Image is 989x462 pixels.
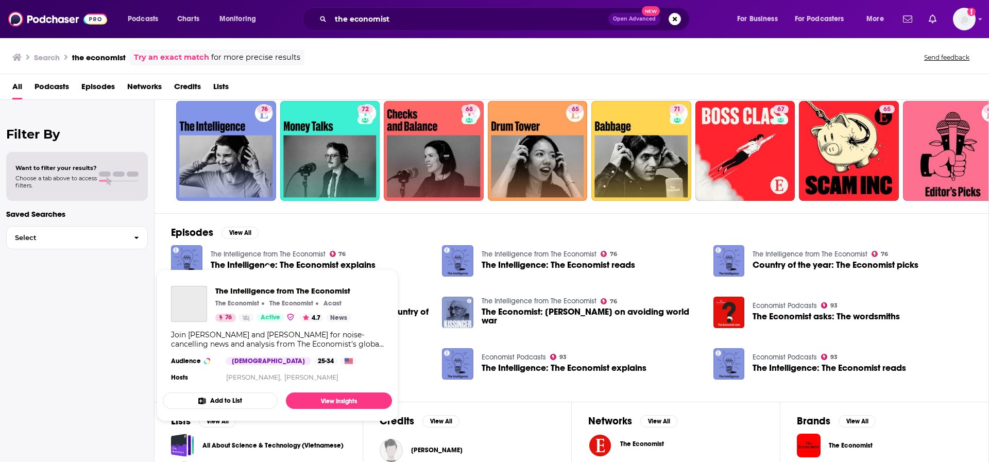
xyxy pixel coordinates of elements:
[713,297,745,328] a: The Economist asks: The wordsmiths
[422,415,459,427] button: View All
[881,252,888,256] span: 76
[286,313,295,321] img: verified Badge
[753,353,817,362] a: Economist Podcasts
[171,245,202,277] img: The Intelligence: The Economist explains
[797,434,972,457] a: The Economist logoThe Economist
[730,11,791,27] button: open menu
[174,78,201,99] a: Credits
[171,373,188,382] h4: Hosts
[713,245,745,277] img: Country of the year: The Economist picks
[777,105,785,115] span: 67
[830,303,838,308] span: 93
[8,9,107,29] a: Podchaser - Follow, Share and Rate Podcasts
[866,12,884,26] span: More
[821,302,838,309] a: 93
[829,441,890,450] span: The Economist
[213,78,229,99] a: Lists
[839,415,876,427] button: View All
[171,330,384,349] div: Join [PERSON_NAME] and [PERSON_NAME] for noise-cancelling news and analysis from The Economist's ...
[674,105,680,115] span: 71
[15,175,97,189] span: Choose a tab above to access filters.
[859,11,897,27] button: open menu
[326,314,351,322] a: News
[280,101,380,201] a: 72
[215,286,351,296] a: The Intelligence from The Economist
[171,434,194,457] span: All About Science & Technology (Vietnamese)
[872,251,888,257] a: 76
[967,8,976,16] svg: Add a profile image
[613,16,656,22] span: Open Advanced
[797,415,830,427] h2: Brands
[384,101,484,201] a: 68
[883,105,891,115] span: 65
[362,105,369,115] span: 72
[482,364,646,372] a: The Intelligence: The Economist explains
[211,261,376,269] a: The Intelligence: The Economist explains
[127,78,162,99] a: Networks
[34,53,60,62] h3: Search
[312,7,700,31] div: Search podcasts, credits, & more...
[226,357,311,365] div: [DEMOGRAPHIC_DATA]
[215,299,259,307] p: The Economist
[788,11,859,27] button: open menu
[442,245,473,277] img: The Intelligence: The Economist reads
[202,440,344,451] a: All About Science & Technology (Vietnamese)
[163,392,278,409] button: Add to List
[284,373,338,381] a: [PERSON_NAME]
[6,127,148,142] h2: Filter By
[411,446,463,454] a: Betty Resnick
[357,105,373,113] a: 72
[442,348,473,380] img: The Intelligence: The Economist explains
[591,101,691,201] a: 71
[81,78,115,99] span: Episodes
[462,105,477,113] a: 68
[482,353,546,362] a: Economist Podcasts
[797,415,876,427] a: BrandsView All
[261,313,280,323] span: Active
[821,354,838,360] a: 93
[171,357,217,365] h3: Audience
[879,105,895,113] a: 65
[321,299,342,307] a: AcastAcast
[737,12,778,26] span: For Business
[221,227,259,239] button: View All
[338,252,346,256] span: 76
[773,105,789,113] a: 67
[482,307,701,325] a: The Economist: Kissinger on avoiding world war
[610,252,617,256] span: 76
[899,10,916,28] a: Show notifications dropdown
[219,12,256,26] span: Monitoring
[257,105,272,113] a: 76
[610,299,617,304] span: 76
[300,314,323,322] button: 4.7
[953,8,976,30] button: Show profile menu
[588,434,763,457] button: The Economist logoThe Economist
[799,101,899,201] a: 65
[601,298,617,304] a: 76
[442,297,473,328] img: The Economist: Kissinger on avoiding world war
[261,105,268,115] span: 76
[953,8,976,30] span: Logged in as rowan.sullivan
[640,415,677,427] button: View All
[215,314,236,322] a: 76
[6,209,148,219] p: Saved Searches
[12,78,22,99] a: All
[330,251,346,257] a: 76
[134,52,209,63] a: Try an exact match
[6,226,148,249] button: Select
[753,312,900,321] a: The Economist asks: The wordsmiths
[331,11,608,27] input: Search podcasts, credits, & more...
[482,261,635,269] a: The Intelligence: The Economist reads
[211,52,300,63] span: for more precise results
[226,373,282,381] a: [PERSON_NAME],
[795,12,844,26] span: For Podcasters
[482,250,596,259] a: The Intelligence from The Economist
[601,251,617,257] a: 76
